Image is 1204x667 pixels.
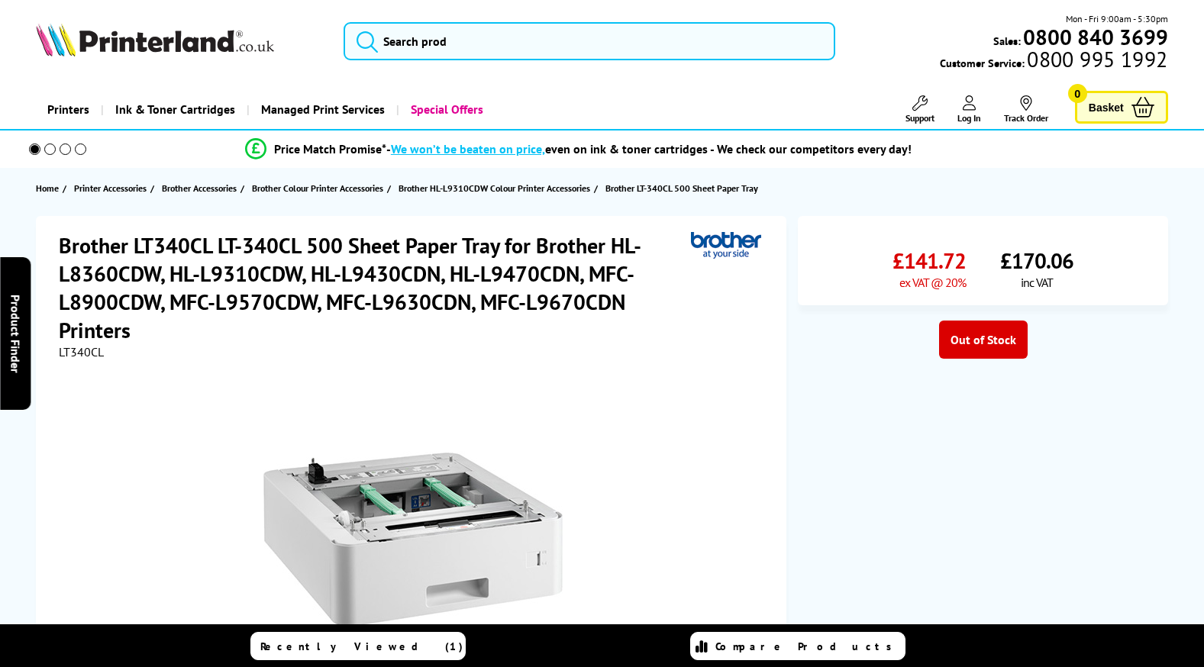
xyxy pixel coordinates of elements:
span: Support [905,112,934,124]
a: Compare Products [690,632,905,660]
li: modal_Promise [8,136,1149,163]
span: ex VAT @ 20% [899,275,966,290]
a: Printers [36,90,101,129]
a: Recently Viewed (1) [250,632,466,660]
span: Brother Accessories [162,180,237,196]
span: Basket [1089,97,1124,118]
a: Brother Accessories [162,180,240,196]
span: Product Finder [8,295,23,373]
a: Support [905,95,934,124]
span: Home [36,180,59,196]
span: £170.06 [1000,246,1073,275]
span: 0 [1068,84,1087,103]
span: Price Match Promise* [274,141,386,156]
a: Track Order [1004,95,1048,124]
a: Printer Accessories [74,180,150,196]
a: Brother Colour Printer Accessories [252,180,387,196]
span: LT340CL [59,344,104,359]
a: Brother LT-340CL 500 Sheet Paper Tray [605,180,762,196]
a: Basket 0 [1075,91,1168,124]
a: Ink & Toner Cartridges [101,90,247,129]
span: Customer Service: [940,52,1167,70]
span: £141.72 [893,246,966,275]
span: Ink & Toner Cartridges [115,90,235,129]
span: Brother LT-340CL 500 Sheet Paper Tray [605,180,758,196]
span: Printer Accessories [74,180,147,196]
img: Printerland Logo [36,23,274,56]
span: We won’t be beaten on price, [391,141,545,156]
span: Mon - Fri 9:00am - 5:30pm [1066,11,1168,26]
span: Recently Viewed (1) [260,640,463,653]
input: Search prod [344,22,835,60]
a: Special Offers [396,90,495,129]
span: Compare Products [715,640,900,653]
a: Printerland Logo [36,23,324,60]
b: 0800 840 3699 [1023,23,1168,51]
a: Home [36,180,63,196]
div: Out of Stock [939,321,1028,359]
span: Brother HL-L9310CDW Colour Printer Accessories [399,180,590,196]
span: Log In [957,112,981,124]
span: 0800 995 1992 [1025,52,1167,66]
div: - even on ink & toner cartridges - We check our competitors every day! [386,141,912,156]
a: Brother HL-L9310CDW Colour Printer Accessories [399,180,594,196]
img: Brother [691,231,761,259]
a: Log In [957,95,981,124]
span: Sales: [993,34,1021,48]
span: inc VAT [1021,275,1053,290]
h1: Brother LT340CL LT-340CL 500 Sheet Paper Tray for Brother HL-L8360CDW, HL-L9310CDW, HL-L9430CDN, ... [59,231,691,344]
span: Brother Colour Printer Accessories [252,180,383,196]
a: Managed Print Services [247,90,396,129]
a: 0800 840 3699 [1021,30,1168,44]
